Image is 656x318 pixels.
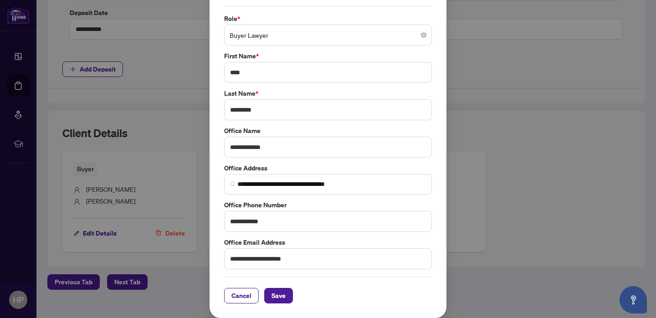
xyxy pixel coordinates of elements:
[224,51,432,61] label: First Name
[224,288,259,303] button: Cancel
[230,181,236,187] img: search_icon
[224,163,432,173] label: Office Address
[224,237,432,247] label: Office Email Address
[231,288,251,303] span: Cancel
[620,286,647,313] button: Open asap
[230,26,426,44] span: Buyer Lawyer
[224,200,432,210] label: Office Phone Number
[264,288,293,303] button: Save
[224,126,432,136] label: Office Name
[421,32,426,38] span: close-circle
[224,14,432,24] label: Role
[272,288,286,303] span: Save
[224,88,432,98] label: Last Name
